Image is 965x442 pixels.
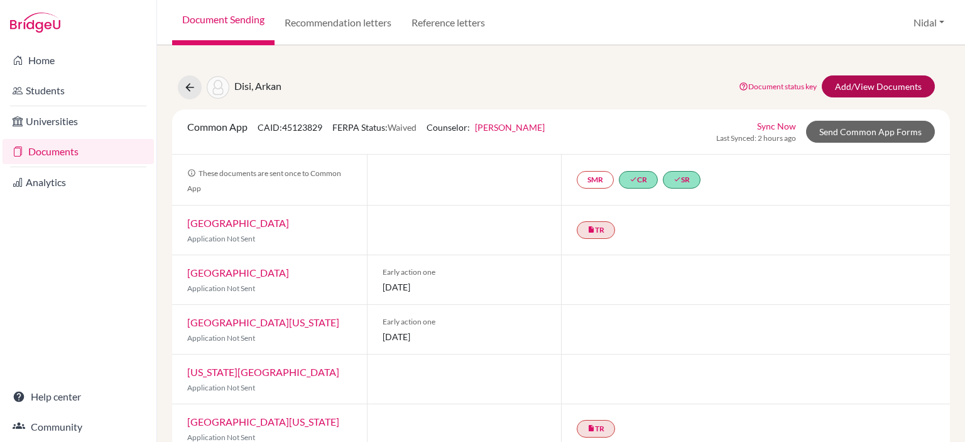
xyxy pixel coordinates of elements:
[3,78,154,103] a: Students
[3,139,154,164] a: Documents
[3,109,154,134] a: Universities
[822,75,935,97] a: Add/View Documents
[332,122,417,133] span: FERPA Status:
[234,80,281,92] span: Disi, Arkan
[388,122,417,133] span: Waived
[187,333,255,343] span: Application Not Sent
[187,121,248,133] span: Common App
[187,284,255,293] span: Application Not Sent
[187,433,255,442] span: Application Not Sent
[187,267,289,279] a: [GEOGRAPHIC_DATA]
[587,226,595,233] i: insert_drive_file
[3,48,154,73] a: Home
[258,122,322,133] span: CAID: 45123829
[577,171,614,189] a: SMR
[475,122,545,133] a: [PERSON_NAME]
[806,121,935,143] a: Send Common App Forms
[716,133,796,144] span: Last Synced: 2 hours ago
[663,171,701,189] a: doneSR
[3,414,154,439] a: Community
[383,267,547,278] span: Early action one
[383,280,547,294] span: [DATE]
[10,13,60,33] img: Bridge-U
[739,82,817,91] a: Document status key
[619,171,658,189] a: doneCR
[427,122,545,133] span: Counselor:
[3,170,154,195] a: Analytics
[187,316,339,328] a: [GEOGRAPHIC_DATA][US_STATE]
[673,175,681,183] i: done
[187,169,341,193] span: These documents are sent once to Common App
[908,11,950,35] button: Nidal
[187,383,255,392] span: Application Not Sent
[757,119,796,133] a: Sync Now
[187,217,289,229] a: [GEOGRAPHIC_DATA]
[187,366,339,378] a: [US_STATE][GEOGRAPHIC_DATA]
[587,424,595,432] i: insert_drive_file
[187,234,255,243] span: Application Not Sent
[630,175,637,183] i: done
[577,221,615,239] a: insert_drive_fileTR
[577,420,615,438] a: insert_drive_fileTR
[383,330,547,343] span: [DATE]
[383,316,547,328] span: Early action one
[187,416,339,428] a: [GEOGRAPHIC_DATA][US_STATE]
[3,384,154,409] a: Help center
